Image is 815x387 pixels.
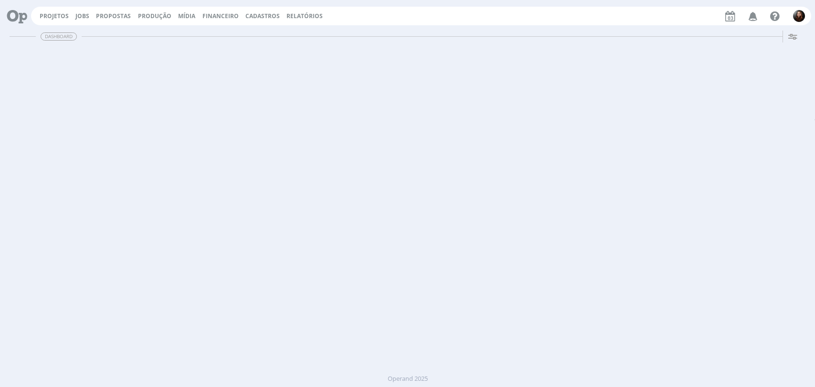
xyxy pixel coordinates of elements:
[284,12,326,20] button: Relatórios
[793,8,805,24] button: E
[135,12,174,20] button: Produção
[138,12,171,20] a: Produção
[93,12,134,20] button: Propostas
[202,12,239,20] a: Financeiro
[286,12,323,20] a: Relatórios
[40,12,69,20] a: Projetos
[178,12,195,20] a: Mídia
[245,12,280,20] span: Cadastros
[73,12,92,20] button: Jobs
[200,12,242,20] button: Financeiro
[41,32,77,41] span: Dashboard
[96,12,131,20] span: Propostas
[793,10,805,22] img: E
[243,12,283,20] button: Cadastros
[175,12,198,20] button: Mídia
[75,12,89,20] a: Jobs
[37,12,72,20] button: Projetos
